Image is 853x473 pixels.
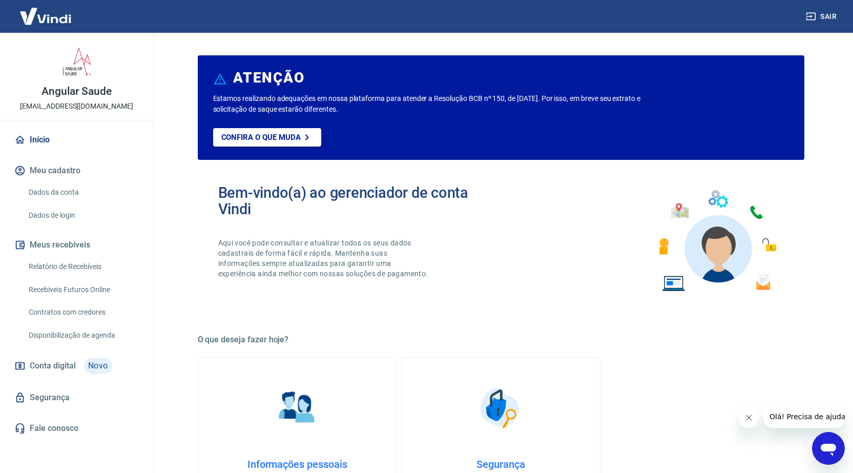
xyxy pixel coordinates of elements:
a: Início [12,129,141,151]
a: Fale conosco [12,417,141,440]
a: Conta digitalNovo [12,354,141,378]
img: Segurança [475,382,526,434]
a: Segurança [12,386,141,409]
iframe: Botão para abrir a janela de mensagens [812,432,845,465]
p: Confira o que muda [221,133,301,142]
a: Relatório de Recebíveis [25,256,141,277]
h2: Bem-vindo(a) ao gerenciador de conta Vindi [218,184,501,217]
img: Vindi [12,1,79,32]
h6: ATENÇÃO [233,73,304,83]
h4: Informações pessoais [215,458,380,470]
h5: O que deseja fazer hoje? [198,335,804,345]
a: Disponibilização de agenda [25,325,141,346]
button: Sair [804,7,841,26]
a: Dados de login [25,205,141,226]
span: Novo [84,358,112,374]
span: Conta digital [30,359,76,373]
span: Olá! Precisa de ajuda? [6,7,86,15]
a: Confira o que muda [213,128,321,147]
button: Meu cadastro [12,159,141,182]
img: 45a4dbe8-9df9-416d-970c-a854dddb586c.jpeg [56,41,97,82]
p: [EMAIL_ADDRESS][DOMAIN_NAME] [20,101,133,112]
button: Meus recebíveis [12,234,141,256]
iframe: Mensagem da empresa [763,405,845,428]
a: Dados da conta [25,182,141,203]
h4: Segurança [418,458,584,470]
p: Angular Saude [41,86,111,97]
img: Informações pessoais [272,382,323,434]
a: Recebíveis Futuros Online [25,279,141,300]
p: Aqui você pode consultar e atualizar todos os seus dados cadastrais de forma fácil e rápida. Mant... [218,238,430,279]
img: Imagem de um avatar masculino com diversos icones exemplificando as funcionalidades do gerenciado... [650,184,784,298]
p: Estamos realizando adequações em nossa plataforma para atender a Resolução BCB nº 150, de [DATE].... [213,93,674,115]
a: Contratos com credores [25,302,141,323]
iframe: Fechar mensagem [739,407,759,428]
